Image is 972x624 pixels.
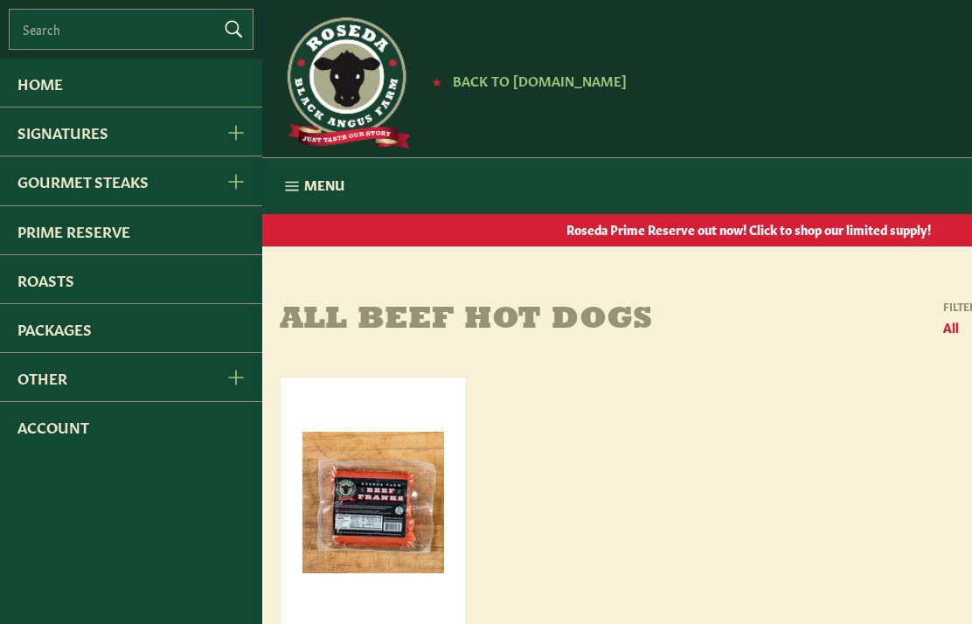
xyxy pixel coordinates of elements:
img: Roseda Beef [280,17,411,149]
a: ★ Back to [DOMAIN_NAME] [423,74,627,88]
button: Menu [262,158,362,214]
span: Back to [DOMAIN_NAME] [453,71,627,89]
span: Menu [304,176,344,194]
button: Gourmet Steaks Menu [207,156,262,205]
button: Signatures Menu [207,107,262,156]
span: ★ [432,74,441,88]
button: Other Menu [207,353,262,401]
input: Search [9,9,253,50]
